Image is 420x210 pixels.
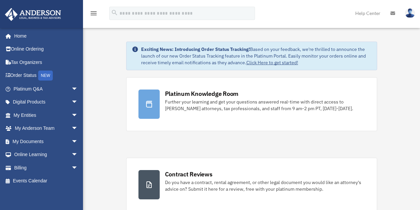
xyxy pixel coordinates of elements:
strong: Exciting News: Introducing Order Status Tracking! [141,46,250,52]
img: User Pic [405,8,415,18]
span: arrow_drop_down [71,108,85,122]
a: My Entitiesarrow_drop_down [5,108,88,122]
a: Online Ordering [5,43,88,56]
span: arrow_drop_down [71,82,85,96]
div: Based on your feedback, we're thrilled to announce the launch of our new Order Status Tracking fe... [141,46,372,66]
div: Platinum Knowledge Room [165,90,239,98]
a: Digital Productsarrow_drop_down [5,96,88,109]
span: arrow_drop_down [71,122,85,135]
div: Do you have a contract, rental agreement, or other legal document you would like an attorney's ad... [165,179,365,192]
i: search [111,9,118,16]
a: Online Learningarrow_drop_down [5,148,88,161]
a: Click Here to get started! [246,60,298,66]
a: Billingarrow_drop_down [5,161,88,174]
div: Further your learning and get your questions answered real-time with direct access to [PERSON_NAM... [165,99,365,112]
a: My Anderson Teamarrow_drop_down [5,122,88,135]
a: My Documentsarrow_drop_down [5,135,88,148]
span: arrow_drop_down [71,148,85,162]
div: Contract Reviews [165,170,212,178]
a: Events Calendar [5,174,88,188]
a: menu [90,12,98,17]
i: menu [90,9,98,17]
span: arrow_drop_down [71,96,85,109]
span: arrow_drop_down [71,135,85,148]
a: Home [5,29,85,43]
div: NEW [38,71,53,81]
a: Tax Organizers [5,56,88,69]
a: Platinum Knowledge Room Further your learning and get your questions answered real-time with dire... [126,77,377,131]
a: Platinum Q&Aarrow_drop_down [5,82,88,96]
a: Order StatusNEW [5,69,88,83]
span: arrow_drop_down [71,161,85,175]
img: Anderson Advisors Platinum Portal [3,8,63,21]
